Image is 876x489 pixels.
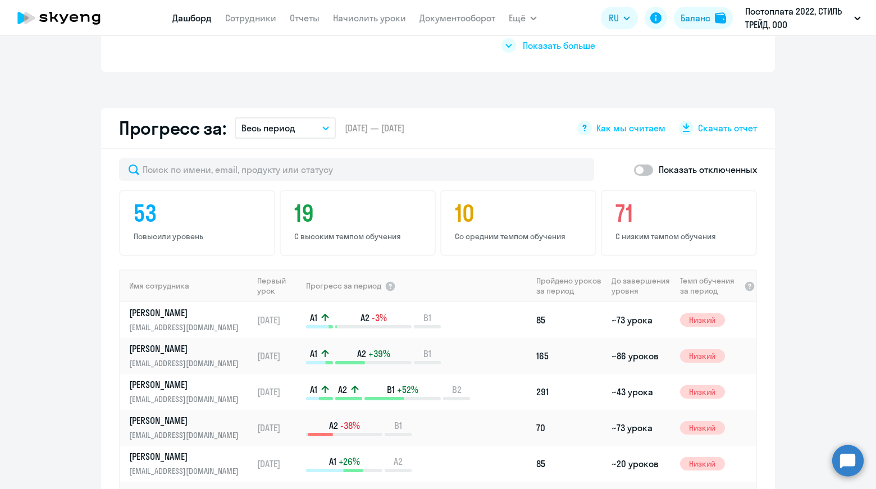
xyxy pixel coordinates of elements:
td: ~43 урока [607,374,675,410]
p: Со средним темпом обучения [455,231,585,241]
span: A1 [310,348,317,360]
th: До завершения уровня [607,269,675,302]
span: A2 [357,348,366,360]
span: Низкий [680,421,725,435]
td: 165 [532,338,607,374]
td: ~73 урока [607,410,675,446]
td: [DATE] [253,446,305,482]
button: Ещё [509,7,537,29]
span: A1 [310,383,317,396]
span: Скачать отчет [698,122,757,134]
span: [DATE] — [DATE] [345,122,404,134]
button: Постоплата 2022, СТИЛЬ ТРЕЙД, ООО [740,4,866,31]
input: Поиск по имени, email, продукту или статусу [119,158,594,181]
span: Прогресс за период [306,281,381,291]
p: С низким темпом обучения [615,231,746,241]
h4: 19 [294,200,425,227]
a: Начислить уроки [333,12,406,24]
span: A2 [394,455,403,468]
span: B1 [423,348,431,360]
a: Сотрудники [225,12,276,24]
a: [PERSON_NAME][EMAIL_ADDRESS][DOMAIN_NAME] [129,342,252,369]
img: balance [715,12,726,24]
p: [PERSON_NAME] [129,378,245,391]
th: Имя сотрудника [120,269,253,302]
h4: 10 [455,200,585,227]
span: Темп обучения за период [680,276,741,296]
p: Постоплата 2022, СТИЛЬ ТРЕЙД, ООО [745,4,850,31]
p: Показать отключенных [659,163,757,176]
td: [DATE] [253,338,305,374]
a: Документооборот [419,12,495,24]
span: Низкий [680,349,725,363]
p: [EMAIL_ADDRESS][DOMAIN_NAME] [129,321,245,333]
a: [PERSON_NAME][EMAIL_ADDRESS][DOMAIN_NAME] [129,307,252,333]
span: B1 [423,312,431,324]
td: [DATE] [253,302,305,338]
span: -38% [340,419,360,432]
span: A1 [310,312,317,324]
td: 70 [532,410,607,446]
span: B1 [387,383,395,396]
span: Низкий [680,313,725,327]
p: [EMAIL_ADDRESS][DOMAIN_NAME] [129,357,245,369]
button: Балансbalance [674,7,733,29]
span: Низкий [680,385,725,399]
span: Низкий [680,457,725,470]
th: Первый урок [253,269,305,302]
a: Дашборд [172,12,212,24]
p: [EMAIL_ADDRESS][DOMAIN_NAME] [129,465,245,477]
td: ~20 уроков [607,446,675,482]
p: [PERSON_NAME] [129,307,245,319]
td: [DATE] [253,374,305,410]
span: Показать больше [523,39,595,52]
span: A2 [361,312,369,324]
span: Как мы считаем [596,122,665,134]
span: A2 [338,383,347,396]
button: Весь период [235,117,336,139]
p: Весь период [241,121,295,135]
h2: Прогресс за: [119,117,226,139]
a: [PERSON_NAME][EMAIL_ADDRESS][DOMAIN_NAME] [129,450,252,477]
span: A2 [329,419,338,432]
span: +26% [339,455,360,468]
span: +52% [397,383,418,396]
p: [PERSON_NAME] [129,450,245,463]
p: [PERSON_NAME] [129,414,245,427]
div: Баланс [681,11,710,25]
h4: 71 [615,200,746,227]
h4: 53 [134,200,264,227]
button: RU [601,7,638,29]
span: A1 [329,455,336,468]
p: Повысили уровень [134,231,264,241]
a: [PERSON_NAME][EMAIL_ADDRESS][DOMAIN_NAME] [129,378,252,405]
span: RU [609,11,619,25]
p: [EMAIL_ADDRESS][DOMAIN_NAME] [129,429,245,441]
td: 291 [532,374,607,410]
p: [PERSON_NAME] [129,342,245,355]
td: [DATE] [253,410,305,446]
span: -3% [372,312,387,324]
a: [PERSON_NAME][EMAIL_ADDRESS][DOMAIN_NAME] [129,414,252,441]
span: Ещё [509,11,526,25]
p: [EMAIL_ADDRESS][DOMAIN_NAME] [129,393,245,405]
th: Пройдено уроков за период [532,269,607,302]
td: 85 [532,302,607,338]
a: Отчеты [290,12,320,24]
td: 85 [532,446,607,482]
span: +39% [368,348,390,360]
span: B1 [394,419,402,432]
p: С высоким темпом обучения [294,231,425,241]
td: ~86 уроков [607,338,675,374]
span: B2 [452,383,462,396]
td: ~73 урока [607,302,675,338]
